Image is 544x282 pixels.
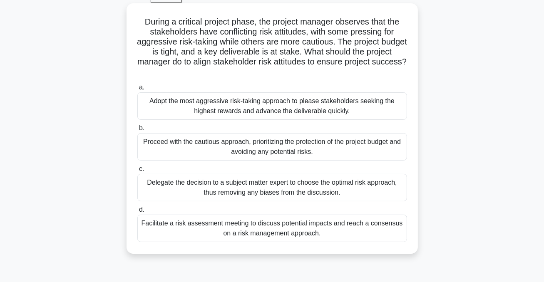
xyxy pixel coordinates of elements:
[139,84,144,91] span: a.
[137,17,408,77] h5: During a critical project phase, the project manager observes that the stakeholders have conflict...
[137,174,407,201] div: Delegate the decision to a subject matter expert to choose the optimal risk approach, thus removi...
[137,215,407,242] div: Facilitate a risk assessment meeting to discuss potential impacts and reach a consensus on a risk...
[137,92,407,120] div: Adopt the most aggressive risk-taking approach to please stakeholders seeking the highest rewards...
[139,165,144,172] span: c.
[139,124,144,131] span: b.
[137,133,407,161] div: Proceed with the cautious approach, prioritizing the protection of the project budget and avoidin...
[139,206,144,213] span: d.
